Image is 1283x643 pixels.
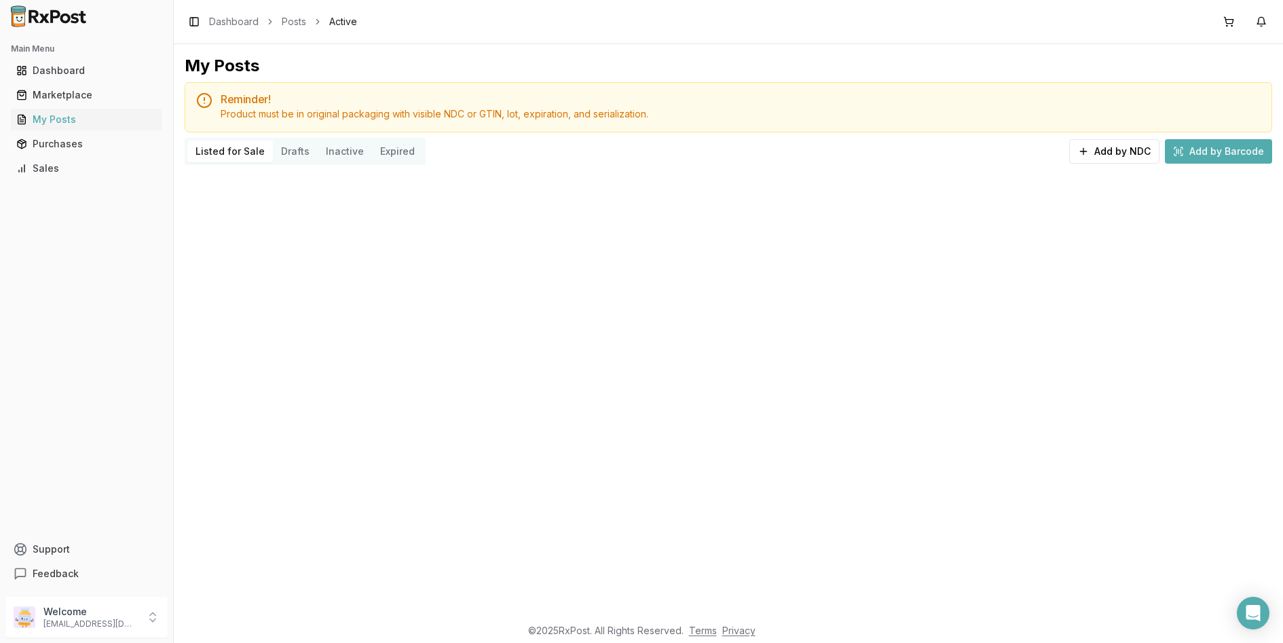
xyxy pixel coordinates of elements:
p: Welcome [43,605,138,619]
button: Add by NDC [1069,139,1159,164]
nav: breadcrumb [209,15,357,29]
div: Dashboard [16,64,157,77]
span: Feedback [33,567,79,581]
button: Add by Barcode [1165,139,1272,164]
div: Product must be in original packaging with visible NDC or GTIN, lot, expiration, and serialization. [221,107,1261,121]
button: My Posts [5,109,168,130]
img: User avatar [14,606,35,628]
a: Posts [282,15,306,29]
button: Purchases [5,133,168,155]
button: Sales [5,158,168,179]
a: Dashboard [11,58,162,83]
a: Sales [11,156,162,181]
a: Terms [689,625,717,636]
h5: Reminder! [221,94,1261,105]
div: My Posts [16,113,157,126]
button: Feedback [5,562,168,586]
a: Privacy [722,625,756,636]
button: Listed for Sale [187,141,273,162]
span: Active [329,15,357,29]
button: Dashboard [5,60,168,81]
a: Marketplace [11,83,162,107]
button: Support [5,537,168,562]
div: Purchases [16,137,157,151]
button: Expired [372,141,423,162]
div: Marketplace [16,88,157,102]
a: Purchases [11,132,162,156]
div: My Posts [185,55,259,77]
button: Inactive [318,141,372,162]
a: My Posts [11,107,162,132]
h2: Main Menu [11,43,162,54]
p: [EMAIL_ADDRESS][DOMAIN_NAME] [43,619,138,629]
a: Dashboard [209,15,259,29]
img: RxPost Logo [5,5,92,27]
button: Marketplace [5,84,168,106]
div: Sales [16,162,157,175]
button: Drafts [273,141,318,162]
div: Open Intercom Messenger [1237,597,1269,629]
